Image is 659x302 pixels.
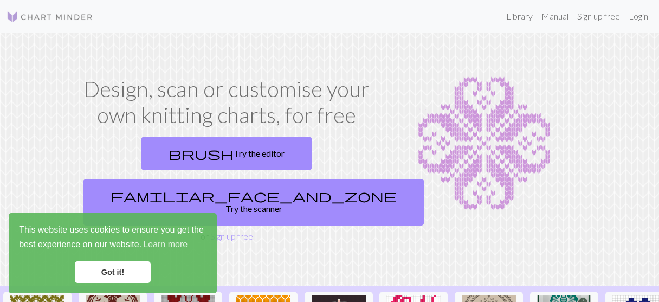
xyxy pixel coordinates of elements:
a: Login [624,5,652,27]
a: dismiss cookie message [75,261,151,283]
img: Chart example [387,76,580,211]
a: Manual [537,5,573,27]
a: Try the editor [141,137,312,170]
a: learn more about cookies [141,236,189,253]
span: brush [169,146,234,161]
a: Library [502,5,537,27]
span: This website uses cookies to ensure you get the best experience on our website. [19,223,206,253]
img: Logo [7,10,93,23]
a: Sign up free [573,5,624,27]
span: familiar_face_and_zone [111,188,397,203]
a: Try the scanner [83,179,424,226]
div: cookieconsent [9,213,217,293]
a: Sign up free [210,231,253,241]
h1: Design, scan or customise your own knitting charts, for free [79,76,374,128]
div: or [79,132,374,243]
